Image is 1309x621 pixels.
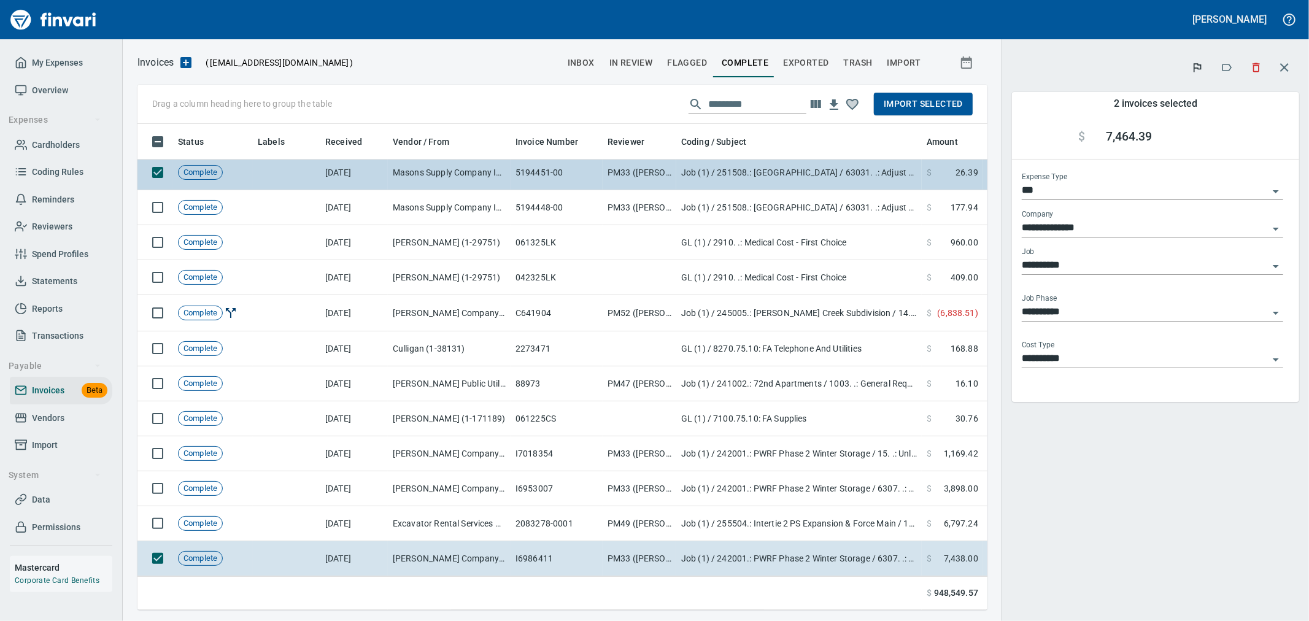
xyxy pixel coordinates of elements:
[676,436,922,471] td: Job (1) / 242001.: PWRF Phase 2 Winter Storage / 15. .: Unloading and Staging Pipe Materials / 3:...
[609,55,653,71] span: In Review
[32,219,72,234] span: Reviewers
[179,518,222,530] span: Complete
[1213,54,1240,81] button: Labels
[393,134,465,149] span: Vendor / From
[178,134,220,149] span: Status
[1114,97,1197,110] h5: 2 invoices selected
[1267,258,1284,275] button: Open
[956,412,978,425] span: 30.76
[32,383,64,398] span: Invoices
[223,307,239,317] span: Invoice Split
[927,134,974,149] span: Amount
[152,98,332,110] p: Drag a column heading here to group the table
[320,471,388,506] td: [DATE]
[388,541,511,576] td: [PERSON_NAME] Company Inc. (1-10431)
[944,517,978,530] span: 6,797.24
[388,401,511,436] td: [PERSON_NAME] (1-171189)
[948,52,987,74] button: Show invoices within a particular date range
[511,436,603,471] td: I7018354
[722,55,768,71] span: Complete
[258,134,301,149] span: Labels
[32,192,74,207] span: Reminders
[603,295,676,331] td: PM52 ([PERSON_NAME])
[927,342,932,355] span: $
[388,436,511,471] td: [PERSON_NAME] Company Inc. (1-10431)
[934,587,978,600] span: 948,549.57
[676,225,922,260] td: GL (1) / 2910. .: Medical Cost - First Choice
[10,486,112,514] a: Data
[884,96,963,112] span: Import Selected
[320,225,388,260] td: [DATE]
[137,55,174,70] nav: breadcrumb
[10,77,112,104] a: Overview
[10,213,112,241] a: Reviewers
[843,95,862,114] button: Column choices favorited. Click to reset to default
[15,576,99,585] a: Corporate Card Benefits
[179,343,222,355] span: Complete
[209,56,350,69] span: [EMAIL_ADDRESS][DOMAIN_NAME]
[179,483,222,495] span: Complete
[9,112,101,128] span: Expenses
[511,506,603,541] td: 2083278-0001
[1022,249,1035,256] label: Job
[7,5,99,34] a: Finvari
[32,55,83,71] span: My Expenses
[137,55,174,70] p: Invoices
[4,464,106,487] button: System
[511,155,603,190] td: 5194451-00
[32,83,68,98] span: Overview
[320,541,388,576] td: [DATE]
[10,404,112,432] a: Vendors
[927,134,958,149] span: Amount
[179,413,222,425] span: Complete
[511,541,603,576] td: I6986411
[951,342,978,355] span: 168.88
[927,166,932,179] span: $
[603,155,676,190] td: PM33 ([PERSON_NAME], elleb, [PERSON_NAME], [PERSON_NAME])
[676,331,922,366] td: GL (1) / 8270.75.10: FA Telephone And Utilities
[1193,13,1267,26] h5: [PERSON_NAME]
[608,134,644,149] span: Reviewer
[676,401,922,436] td: GL (1) / 7100.75.10: FA Supplies
[198,56,353,69] p: ( )
[388,366,511,401] td: [PERSON_NAME] Public Utilities (1-10204)
[927,307,932,319] span: $
[956,166,978,179] span: 26.39
[927,447,932,460] span: $
[927,412,932,425] span: $
[179,202,222,214] span: Complete
[927,587,932,600] span: $
[10,431,112,459] a: Import
[676,295,922,331] td: Job (1) / 245005.: [PERSON_NAME] Creek Subdivision / 14. . 17: Franchise Utilites including Stree...
[1022,174,1067,181] label: Expense Type
[783,55,828,71] span: Exported
[603,541,676,576] td: PM33 ([PERSON_NAME], elleb, [PERSON_NAME], [PERSON_NAME])
[32,274,77,289] span: Statements
[944,447,978,460] span: 1,169.42
[603,506,676,541] td: PM49 ([PERSON_NAME], [PERSON_NAME], [PERSON_NAME], [PERSON_NAME])
[927,482,932,495] span: $
[179,553,222,565] span: Complete
[32,164,83,180] span: Coding Rules
[10,322,112,350] a: Transactions
[511,366,603,401] td: 88973
[325,134,378,149] span: Received
[927,201,932,214] span: $
[10,514,112,541] a: Permissions
[1190,10,1270,29] button: [PERSON_NAME]
[603,366,676,401] td: PM47 ([PERSON_NAME], raleight, staceyp)
[179,307,222,319] span: Complete
[32,328,83,344] span: Transactions
[179,237,222,249] span: Complete
[1184,54,1211,81] button: Flag (2)
[320,155,388,190] td: [DATE]
[927,236,932,249] span: $
[676,155,922,190] td: Job (1) / 251508.: [GEOGRAPHIC_DATA] / 63031. .: Adjust Structures / 3: Material
[320,190,388,225] td: [DATE]
[676,541,922,576] td: Job (1) / 242001.: PWRF Phase 2 Winter Storage / 6307. .: Testing / 5: Other
[32,137,80,153] span: Cardholders
[388,190,511,225] td: Masons Supply Company Inc (1-10631)
[388,225,511,260] td: [PERSON_NAME] (1-29751)
[927,517,932,530] span: $
[320,366,388,401] td: [DATE]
